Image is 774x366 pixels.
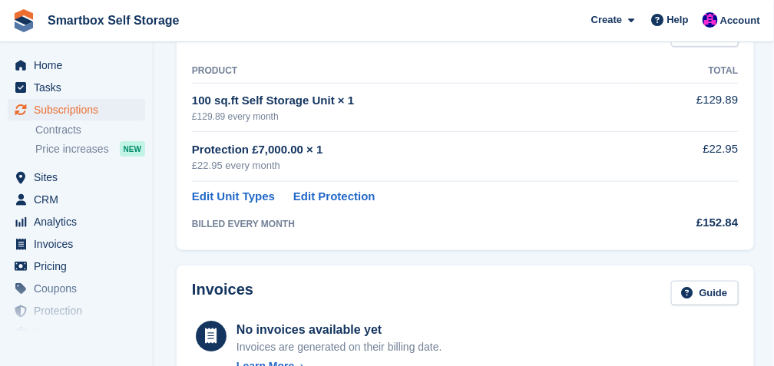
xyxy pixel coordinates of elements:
a: menu [8,99,145,120]
span: CRM [34,189,126,210]
a: Edit Unit Types [192,188,275,206]
a: menu [8,211,145,232]
div: Invoices are generated on their billing date. [237,339,442,355]
a: menu [8,256,145,277]
span: Analytics [34,211,126,232]
a: Guide [671,281,739,306]
div: Protection £7,000.00 × 1 [192,141,637,159]
a: menu [8,77,145,98]
div: 100 sq.ft Self Storage Unit × 1 [192,92,637,110]
div: NEW [120,141,145,157]
span: Help [667,12,689,28]
span: Protection [34,300,126,321]
td: £129.89 [637,83,739,131]
span: Settings [34,322,126,344]
img: stora-icon-8386f47178a22dfd0bd8f6a31ec36ba5ce8667c1dd55bd0f319d3a0aa187defe.svg [12,9,35,32]
span: Create [591,12,622,28]
th: Product [192,59,637,84]
span: Invoices [34,233,126,255]
span: Subscriptions [34,99,126,120]
span: Sites [34,167,126,188]
span: Tasks [34,77,126,98]
td: £22.95 [637,132,739,182]
a: Contracts [35,123,145,137]
a: Edit Protection [293,188,375,206]
div: £152.84 [637,214,739,232]
div: No invoices available yet [237,321,442,339]
span: Pricing [34,256,126,277]
span: Home [34,54,126,76]
a: menu [8,322,145,344]
a: menu [8,54,145,76]
a: Smartbox Self Storage [41,8,186,33]
a: menu [8,167,145,188]
a: menu [8,300,145,321]
div: £129.89 every month [192,110,637,124]
a: menu [8,233,145,255]
span: Price increases [35,142,109,157]
a: menu [8,278,145,299]
h2: Invoices [192,281,253,306]
span: Coupons [34,278,126,299]
a: Price increases NEW [35,140,145,157]
a: menu [8,189,145,210]
img: Sam Austin [703,12,718,28]
th: Total [637,59,739,84]
div: £22.95 every month [192,158,637,173]
span: Account [720,13,760,28]
div: BILLED EVERY MONTH [192,217,637,231]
